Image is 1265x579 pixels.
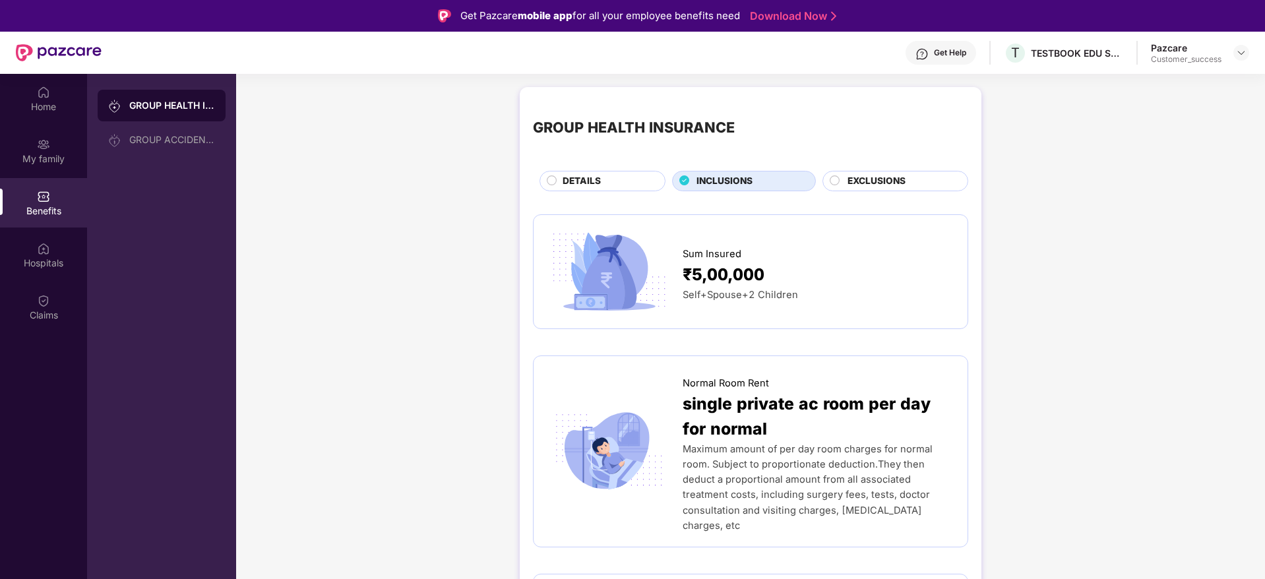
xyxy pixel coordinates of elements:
img: svg+xml;base64,PHN2ZyB3aWR0aD0iMjAiIGhlaWdodD0iMjAiIHZpZXdCb3g9IjAgMCAyMCAyMCIgZmlsbD0ibm9uZSIgeG... [108,134,121,147]
div: Customer_success [1151,54,1221,65]
span: Normal Room Rent [683,376,769,391]
div: Get Pazcare for all your employee benefits need [460,8,740,24]
img: svg+xml;base64,PHN2ZyBpZD0iSGVscC0zMngzMiIgeG1sbnM9Imh0dHA6Ly93d3cudzMub3JnLzIwMDAvc3ZnIiB3aWR0aD... [915,47,929,61]
span: EXCLUSIONS [848,174,906,189]
span: DETAILS [563,174,601,189]
div: GROUP HEALTH INSURANCE [533,116,735,138]
div: GROUP ACCIDENTAL INSURANCE [129,135,215,145]
img: svg+xml;base64,PHN2ZyB3aWR0aD0iMjAiIGhlaWdodD0iMjAiIHZpZXdCb3g9IjAgMCAyMCAyMCIgZmlsbD0ibm9uZSIgeG... [37,138,50,151]
img: svg+xml;base64,PHN2ZyBpZD0iQ2xhaW0iIHhtbG5zPSJodHRwOi8vd3d3LnczLm9yZy8yMDAwL3N2ZyIgd2lkdGg9IjIwIi... [37,294,50,307]
img: Logo [438,9,451,22]
span: ₹5,00,000 [683,262,764,288]
div: GROUP HEALTH INSURANCE [129,99,215,112]
img: svg+xml;base64,PHN2ZyBpZD0iSG9zcGl0YWxzIiB4bWxucz0iaHR0cDovL3d3dy53My5vcmcvMjAwMC9zdmciIHdpZHRoPS... [37,242,50,255]
span: single private ac room per day for normal [683,391,954,442]
img: icon [547,408,671,495]
div: Pazcare [1151,42,1221,54]
div: TESTBOOK EDU SOLUTIONS PRIVATE LIMITED [1031,47,1123,59]
span: Self+Spouse+2 Children [683,289,798,301]
img: svg+xml;base64,PHN2ZyBpZD0iSG9tZSIgeG1sbnM9Imh0dHA6Ly93d3cudzMub3JnLzIwMDAvc3ZnIiB3aWR0aD0iMjAiIG... [37,86,50,99]
img: svg+xml;base64,PHN2ZyB3aWR0aD0iMjAiIGhlaWdodD0iMjAiIHZpZXdCb3g9IjAgMCAyMCAyMCIgZmlsbD0ibm9uZSIgeG... [108,100,121,113]
div: Get Help [934,47,966,58]
strong: mobile app [518,9,572,22]
a: Download Now [750,9,832,23]
img: icon [547,228,671,315]
img: svg+xml;base64,PHN2ZyBpZD0iQmVuZWZpdHMiIHhtbG5zPSJodHRwOi8vd3d3LnczLm9yZy8yMDAwL3N2ZyIgd2lkdGg9Ij... [37,190,50,203]
img: New Pazcare Logo [16,44,102,61]
img: Stroke [831,9,836,23]
span: INCLUSIONS [696,174,753,189]
span: T [1011,45,1020,61]
span: Sum Insured [683,247,741,262]
span: Maximum amount of per day room charges for normal room. Subject to proportionate deduction.They t... [683,443,933,531]
img: svg+xml;base64,PHN2ZyBpZD0iRHJvcGRvd24tMzJ4MzIiIHhtbG5zPSJodHRwOi8vd3d3LnczLm9yZy8yMDAwL3N2ZyIgd2... [1236,47,1247,58]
